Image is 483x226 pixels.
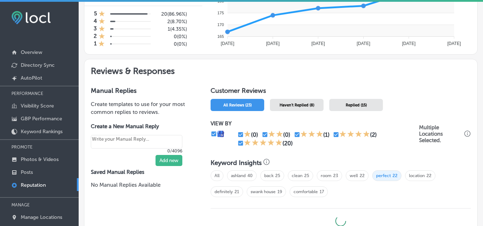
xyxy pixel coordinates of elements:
[94,18,97,25] h4: 4
[244,139,282,147] div: 5 Stars
[300,130,323,139] div: 3 Stars
[393,173,398,178] a: 22
[304,173,309,178] a: 25
[21,129,63,135] p: Keyword Rankings
[251,189,276,194] a: swank house
[346,103,367,107] span: Replied (15)
[21,62,55,68] p: Directory Sync
[419,124,463,144] p: Multiple Locations Selected.
[21,214,62,220] p: Manage Locations
[99,33,105,40] div: 1 Star
[244,130,251,139] div: 1 Star
[94,10,97,18] h4: 5
[211,159,262,167] h3: Keyword Insights
[21,116,62,122] p: GBP Performance
[266,41,280,46] tspan: [DATE]
[370,131,377,138] div: (2)
[99,18,105,25] div: 1 Star
[360,173,365,178] a: 22
[21,49,42,55] p: Overview
[157,26,187,32] h5: 1 ( 4.35% )
[157,11,187,17] h5: 20 ( 86.96% )
[91,100,193,116] p: Create templates to use for your most common replies to reviews.
[156,155,182,166] button: Add new
[21,75,42,81] p: AutoPilot
[221,41,234,46] tspan: [DATE]
[264,173,273,178] a: back
[94,33,97,40] h4: 2
[157,19,187,25] h5: 2 ( 8.70% )
[217,10,224,15] tspan: 175
[91,149,182,154] p: 0/4096
[282,140,293,147] div: (20)
[84,59,477,80] h2: Reviews & Responses
[91,87,193,95] h3: Manual Replies
[350,173,358,178] a: well
[292,173,302,178] a: clean
[275,173,280,178] a: 25
[251,131,258,138] div: (0)
[294,189,318,194] a: comfortable
[235,189,239,194] a: 21
[217,34,224,39] tspan: 165
[427,173,432,178] a: 22
[376,173,391,178] a: perfect
[320,189,324,194] a: 17
[94,25,97,33] h4: 3
[98,40,105,48] div: 1 Star
[283,131,290,138] div: (0)
[99,10,105,18] div: 1 Star
[91,135,182,149] textarea: Create your Quick Reply
[21,169,33,175] p: Posts
[91,169,193,175] label: Saved Manual Replies
[311,41,325,46] tspan: [DATE]
[277,189,282,194] a: 19
[211,87,471,97] h1: Customer Reviews
[402,41,415,46] tspan: [DATE]
[91,123,182,130] label: Create a New Manual Reply
[211,120,419,127] p: VIEW BY
[157,34,187,40] h5: 0 ( 0% )
[321,173,331,178] a: room
[223,103,252,107] span: All Reviews (23)
[11,11,51,24] img: fda3e92497d09a02dc62c9cd864e3231.png
[21,182,46,188] p: Reputation
[409,173,425,178] a: location
[211,170,223,181] span: All
[21,156,59,162] p: Photos & Videos
[99,25,105,33] div: 1 Star
[280,103,314,107] span: Haven't Replied (8)
[231,173,246,178] a: ashland
[356,41,370,46] tspan: [DATE]
[91,181,193,189] p: No Manual Replies Available
[247,173,253,178] a: 40
[94,40,97,48] h4: 1
[268,130,283,139] div: 2 Stars
[333,173,338,178] a: 23
[339,130,370,139] div: 4 Stars
[447,41,461,46] tspan: [DATE]
[215,189,233,194] a: definitely
[323,131,330,138] div: (1)
[157,41,187,47] h5: 0 ( 0% )
[217,22,224,26] tspan: 170
[21,103,54,109] p: Visibility Score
